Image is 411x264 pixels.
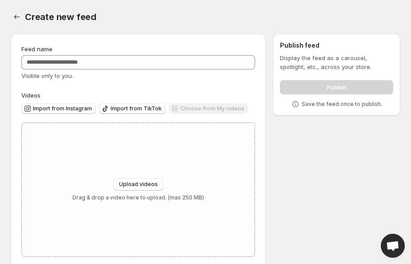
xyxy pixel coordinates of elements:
[21,103,96,114] button: Import from Instagram
[114,178,163,191] button: Upload videos
[280,53,393,71] p: Display the feed as a carousel, spotlight, etc., across your store.
[72,194,204,201] p: Drag & drop a video here to upload. (max 250 MB)
[99,103,165,114] button: Import from TikTok
[280,41,393,50] h2: Publish feed
[381,234,405,258] div: Open chat
[25,12,96,22] span: Create new feed
[21,92,40,99] span: Videos
[11,11,23,23] button: Settings
[21,45,52,53] span: Feed name
[302,101,382,108] p: Save the feed once to publish.
[33,105,92,112] span: Import from Instagram
[21,72,73,79] span: Visible only to you.
[111,105,162,112] span: Import from TikTok
[119,181,158,188] span: Upload videos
